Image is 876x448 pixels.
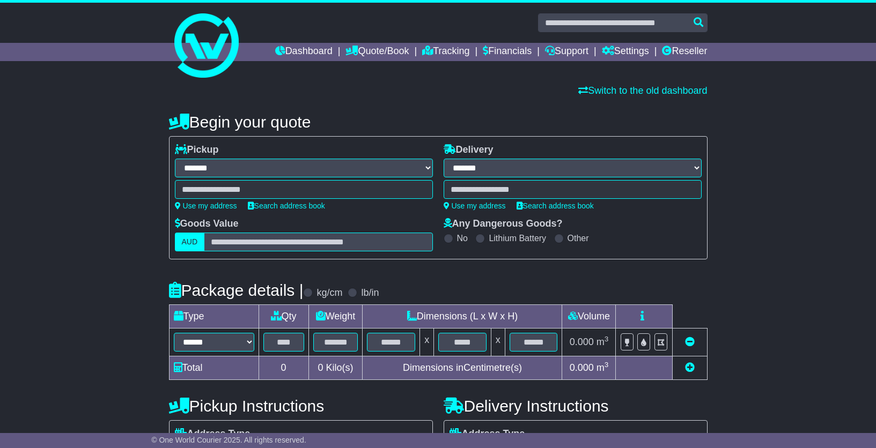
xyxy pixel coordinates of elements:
label: Address Type [175,428,251,440]
h4: Package details | [169,281,304,299]
a: Reseller [662,43,707,61]
td: x [420,328,434,356]
label: Delivery [444,144,494,156]
td: Total [169,356,259,380]
label: Lithium Battery [489,233,546,243]
label: lb/in [361,287,379,299]
span: 0 [318,362,323,373]
td: x [491,328,505,356]
a: Dashboard [275,43,333,61]
a: Use my address [175,201,237,210]
sup: 3 [605,361,609,369]
span: m [597,337,609,347]
label: kg/cm [316,287,342,299]
label: Goods Value [175,218,239,230]
a: Settings [602,43,649,61]
td: Qty [259,305,308,328]
h4: Delivery Instructions [444,397,708,415]
label: AUD [175,233,205,251]
a: Remove this item [685,337,695,347]
a: Tracking [422,43,469,61]
a: Support [545,43,588,61]
span: m [597,362,609,373]
label: Other [568,233,589,243]
td: 0 [259,356,308,380]
a: Use my address [444,201,506,210]
h4: Begin your quote [169,113,708,131]
label: Pickup [175,144,219,156]
td: Type [169,305,259,328]
h4: Pickup Instructions [169,397,433,415]
td: Volume [562,305,616,328]
span: 0.000 [570,362,594,373]
td: Kilo(s) [308,356,363,380]
td: Dimensions in Centimetre(s) [363,356,562,380]
a: Quote/Book [345,43,409,61]
td: Dimensions (L x W x H) [363,305,562,328]
td: Weight [308,305,363,328]
a: Switch to the old dashboard [578,85,707,96]
sup: 3 [605,335,609,343]
label: Any Dangerous Goods? [444,218,563,230]
a: Search address book [517,201,594,210]
label: Address Type [450,428,525,440]
a: Search address book [248,201,325,210]
a: Add new item [685,362,695,373]
span: © One World Courier 2025. All rights reserved. [151,436,306,444]
span: 0.000 [570,337,594,347]
a: Financials [483,43,532,61]
label: No [457,233,468,243]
